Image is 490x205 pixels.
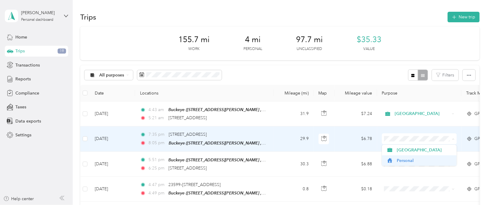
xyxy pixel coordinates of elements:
span: Transactions [15,62,40,68]
span: 4 mi [245,35,261,45]
p: Value [363,46,375,52]
button: Help center [3,196,34,202]
span: Buckeye ([STREET_ADDRESS][PERSON_NAME] , Buckeye, [GEOGRAPHIC_DATA]) [169,157,325,163]
span: Data exports [15,118,41,124]
span: 4:49 pm [149,190,166,197]
td: 0.8 [274,177,314,202]
span: 8:05 pm [149,140,166,146]
span: GPS [475,110,483,117]
span: All purposes [99,73,124,77]
span: Personal [397,157,453,164]
span: 97.7 mi [296,35,323,45]
span: 5:51 pm [149,157,166,163]
td: $7.24 [335,101,377,126]
span: Taxes [15,104,26,110]
th: Map [314,85,335,101]
div: Personal dashboard [21,18,53,22]
span: $35.33 [357,35,381,45]
span: Buckeye ([STREET_ADDRESS][PERSON_NAME] , Buckeye, [GEOGRAPHIC_DATA]) [169,191,325,196]
button: Filters [432,70,459,81]
button: New trip [448,12,480,22]
td: [DATE] [90,177,135,202]
span: GPS [475,161,483,167]
h1: Trips [80,14,96,20]
td: 30.3 [274,152,314,177]
span: Settings [15,132,31,138]
p: Personal [243,46,262,52]
td: $6.78 [335,126,377,151]
span: Reports [15,76,31,82]
span: 6:25 pm [149,165,166,172]
span: [GEOGRAPHIC_DATA] [397,147,453,153]
span: [STREET_ADDRESS] [169,132,207,137]
span: 7:35 pm [149,131,166,138]
td: [DATE] [90,126,135,151]
p: Unclassified [297,46,322,52]
span: 4:43 am [149,107,166,113]
td: [DATE] [90,101,135,126]
th: Date [90,85,135,101]
div: [PERSON_NAME] [21,10,59,16]
span: [GEOGRAPHIC_DATA] [395,110,450,117]
th: Mileage value [335,85,377,101]
span: Compliance [15,90,39,96]
span: [STREET_ADDRESS] [169,115,207,120]
th: Mileage (mi) [274,85,314,101]
iframe: Everlance-gr Chat Button Frame [456,171,490,205]
th: Purpose [377,85,462,101]
td: 31.9 [274,101,314,126]
span: [STREET_ADDRESS] [169,166,207,171]
span: 4:47 pm [149,182,166,188]
span: Home [15,34,27,40]
td: $0.18 [335,177,377,202]
span: 19 [58,48,66,54]
span: 5:21 am [149,115,166,121]
span: Trips [15,48,25,54]
td: [DATE] [90,152,135,177]
td: $6.88 [335,152,377,177]
span: GPS [475,135,483,142]
span: Buckeye ([STREET_ADDRESS][PERSON_NAME] , Buckeye, [GEOGRAPHIC_DATA]) [169,141,325,146]
span: 23599–[STREET_ADDRESS] [169,182,221,187]
p: Work [189,46,200,52]
th: Locations [135,85,274,101]
span: Buckeye ([STREET_ADDRESS][PERSON_NAME] , Buckeye, [GEOGRAPHIC_DATA]) [169,107,325,112]
span: 155.7 mi [178,35,210,45]
td: 29.9 [274,126,314,151]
